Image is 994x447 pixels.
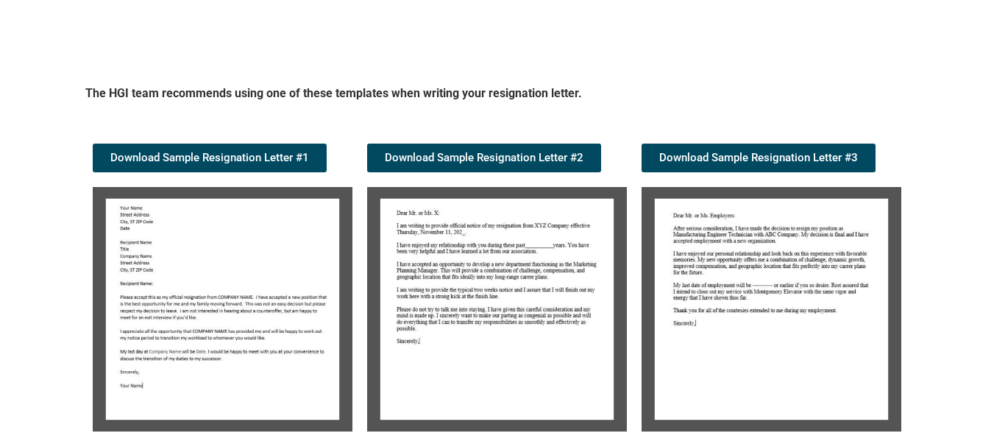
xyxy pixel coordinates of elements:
[85,85,909,107] h5: The HGI team recommends using one of these templates when writing your resignation letter.
[659,152,858,163] span: Download Sample Resignation Letter #3
[367,144,601,172] a: Download Sample Resignation Letter #2
[642,144,876,172] a: Download Sample Resignation Letter #3
[110,152,309,163] span: Download Sample Resignation Letter #1
[93,144,327,172] a: Download Sample Resignation Letter #1
[385,152,583,163] span: Download Sample Resignation Letter #2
